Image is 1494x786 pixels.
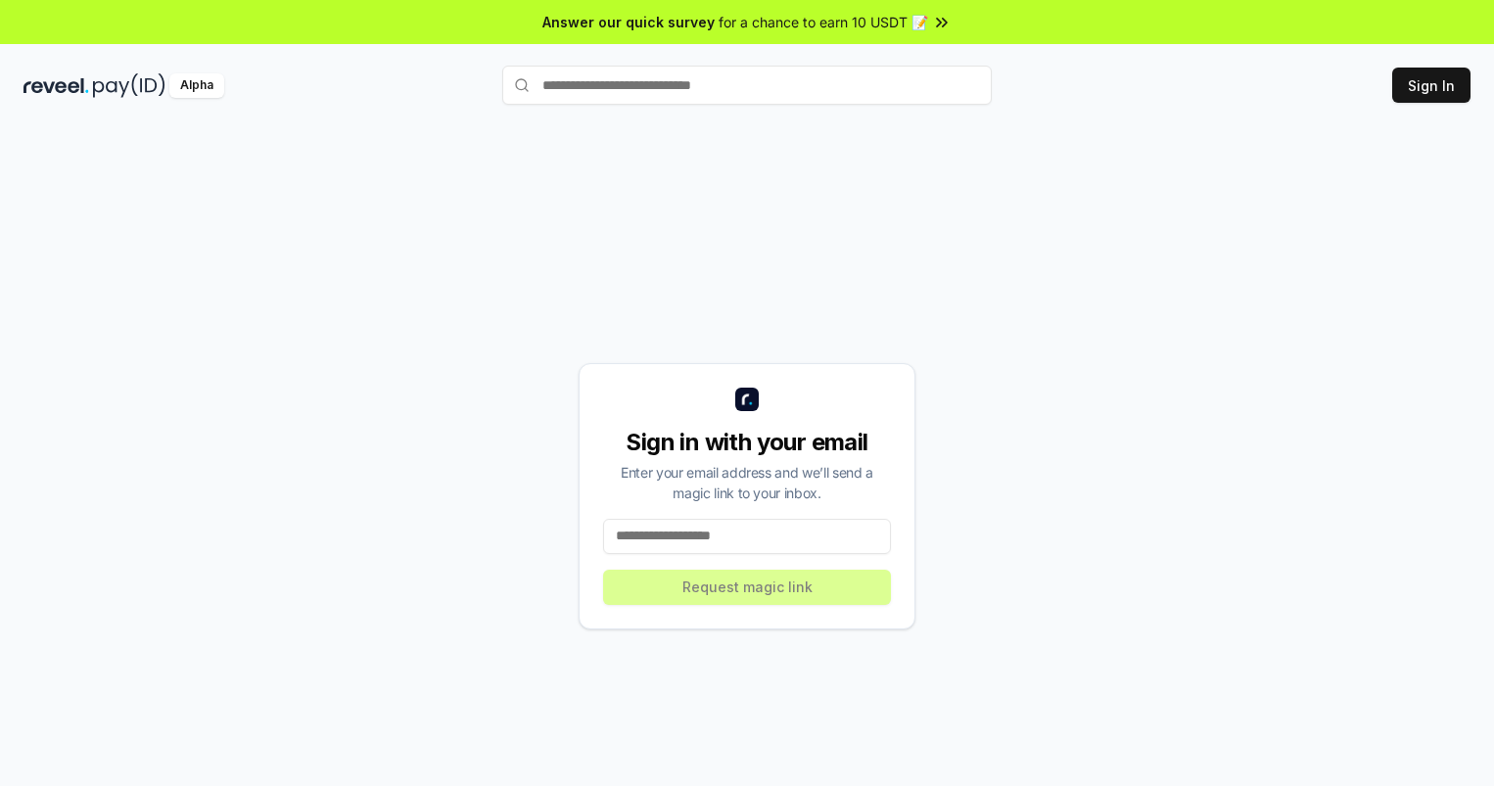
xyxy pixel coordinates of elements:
img: reveel_dark [23,73,89,98]
span: for a chance to earn 10 USDT 📝 [719,12,928,32]
img: logo_small [735,388,759,411]
span: Answer our quick survey [542,12,715,32]
button: Sign In [1392,68,1471,103]
div: Sign in with your email [603,427,891,458]
img: pay_id [93,73,165,98]
div: Alpha [169,73,224,98]
div: Enter your email address and we’ll send a magic link to your inbox. [603,462,891,503]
